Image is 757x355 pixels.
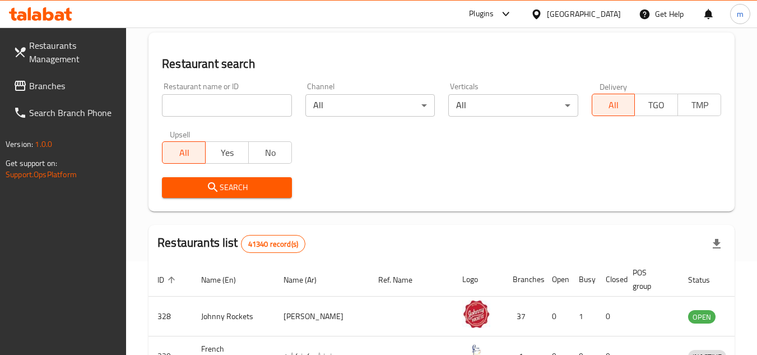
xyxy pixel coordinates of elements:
[192,297,275,336] td: Johnny Rockets
[378,273,427,287] span: Ref. Name
[462,300,490,328] img: Johnny Rockets
[201,273,250,287] span: Name (En)
[570,262,597,297] th: Busy
[210,145,244,161] span: Yes
[453,262,504,297] th: Logo
[688,311,716,324] span: OPEN
[543,297,570,336] td: 0
[157,273,179,287] span: ID
[4,32,127,72] a: Restaurants Management
[6,137,33,151] span: Version:
[504,297,543,336] td: 37
[242,239,305,250] span: 41340 record(s)
[29,79,118,93] span: Branches
[6,156,57,170] span: Get support on:
[284,273,331,287] span: Name (Ar)
[639,97,674,113] span: TGO
[597,97,631,113] span: All
[248,141,292,164] button: No
[171,181,282,195] span: Search
[4,99,127,126] a: Search Branch Phone
[170,130,191,138] label: Upsell
[688,273,725,287] span: Status
[592,94,635,116] button: All
[703,230,730,257] div: Export file
[597,262,624,297] th: Closed
[4,72,127,99] a: Branches
[677,94,721,116] button: TMP
[148,297,192,336] td: 328
[167,145,201,161] span: All
[600,82,628,90] label: Delivery
[543,262,570,297] th: Open
[448,94,578,117] div: All
[633,266,666,293] span: POS group
[162,177,291,198] button: Search
[6,167,77,182] a: Support.OpsPlatform
[682,97,717,113] span: TMP
[504,262,543,297] th: Branches
[253,145,287,161] span: No
[275,297,369,336] td: [PERSON_NAME]
[162,94,291,117] input: Search for restaurant name or ID..
[241,235,305,253] div: Total records count
[597,297,624,336] td: 0
[162,56,721,72] h2: Restaurant search
[634,94,678,116] button: TGO
[205,141,249,164] button: Yes
[737,8,744,20] span: m
[469,7,494,21] div: Plugins
[162,141,206,164] button: All
[570,297,597,336] td: 1
[547,8,621,20] div: [GEOGRAPHIC_DATA]
[305,94,435,117] div: All
[29,39,118,66] span: Restaurants Management
[157,234,305,253] h2: Restaurants list
[35,137,52,151] span: 1.0.0
[29,106,118,119] span: Search Branch Phone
